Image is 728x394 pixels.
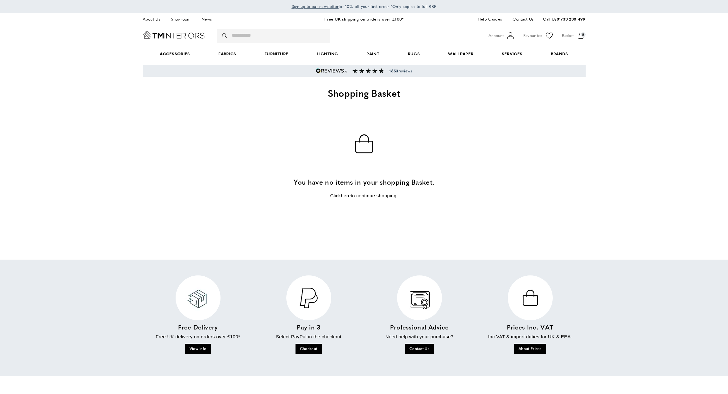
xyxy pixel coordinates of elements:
[473,15,507,23] a: Help Guides
[514,344,546,354] a: About Prices
[146,44,204,64] span: Accessories
[488,31,515,40] button: Customer Account
[296,344,322,354] a: Checkout
[537,44,582,64] a: Brands
[197,15,216,23] a: News
[543,16,585,22] p: Call Us
[222,29,228,43] button: Search
[255,323,363,331] h4: Pay in 3
[324,16,403,22] a: Free UK shipping on orders over £100*
[523,32,542,39] span: Favourites
[405,344,434,354] a: Contact Us
[488,44,537,64] a: Services
[508,15,533,23] a: Contact Us
[476,333,584,341] p: Inc VAT & import duties for UK & EEA.
[389,68,412,73] span: reviews
[204,44,250,64] a: Fabrics
[238,192,491,200] p: Click to continue shopping.
[190,346,207,351] span: View Info
[144,323,252,331] h4: Free Delivery
[341,193,351,198] a: here
[328,86,401,100] span: Shopping Basket
[292,3,339,9] a: Sign up to our newsletter
[166,15,195,23] a: Showroom
[352,44,394,64] a: Paint
[389,68,398,74] strong: 1653
[366,323,473,331] h4: Professional Advice
[300,346,317,351] span: Checkout
[557,16,586,22] a: 01733 230 499
[488,32,504,39] span: Account
[250,44,302,64] a: Furniture
[185,344,211,354] a: View Info
[255,333,363,341] p: Select PayPal in the checkout
[316,68,347,73] img: Reviews.io 5 stars
[434,44,488,64] a: Wallpaper
[476,323,584,331] h4: Prices Inc. VAT
[143,31,205,39] a: Go to Home page
[143,15,165,23] a: About Us
[238,177,491,187] h3: You have no items in your shopping Basket.
[303,44,352,64] a: Lighting
[523,31,554,40] a: Favourites
[519,346,542,351] span: About Prices
[292,3,437,9] span: for 10% off your first order *Only applies to full RRP
[352,68,384,73] img: Reviews section
[366,333,473,341] p: Need help with your purchase?
[144,333,252,341] p: Free UK delivery on orders over £100*
[409,346,429,351] span: Contact Us
[394,44,434,64] a: Rugs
